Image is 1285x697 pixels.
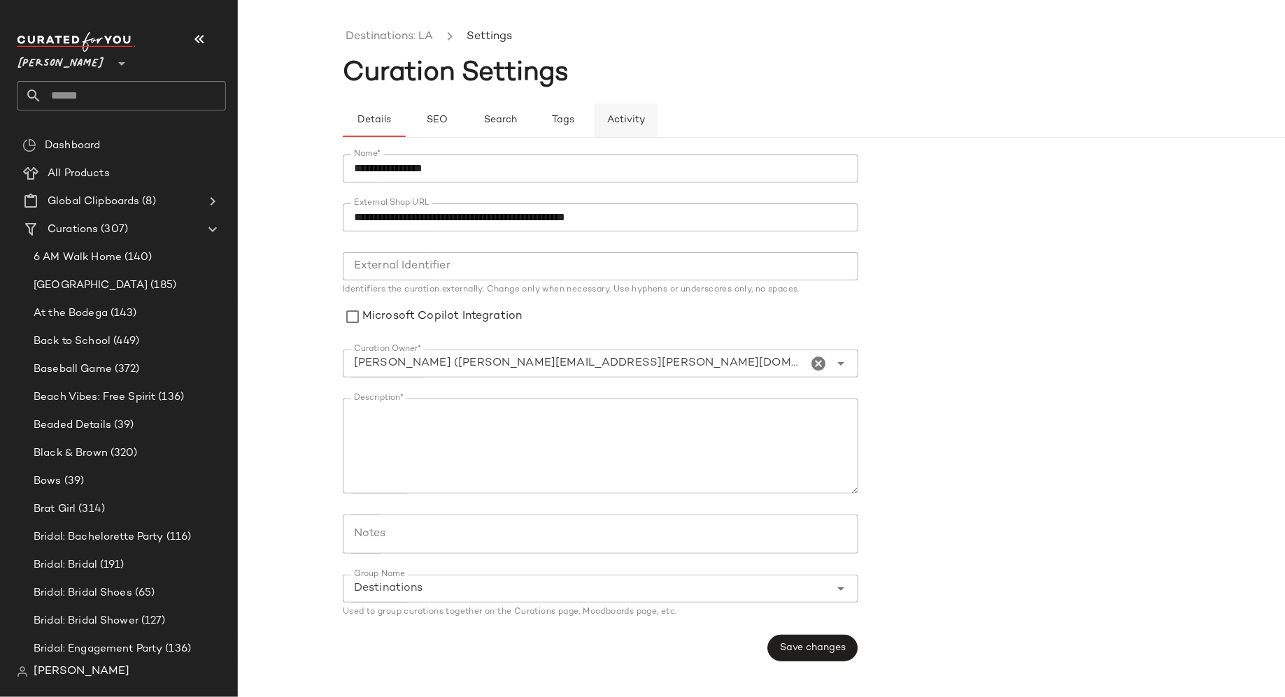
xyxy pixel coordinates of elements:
span: 6 AM Walk Home [34,250,122,266]
span: Activity [606,115,645,126]
span: Bridal: Bachelorette Party [34,529,164,545]
span: (320) [108,445,138,461]
img: svg%3e [22,138,36,152]
span: (143) [108,306,137,322]
li: Settings [464,28,515,46]
span: (39) [62,473,85,489]
span: (307) [98,222,128,238]
span: SEO [426,115,448,126]
span: [PERSON_NAME] [34,663,129,680]
span: (127) [139,613,166,629]
span: Beach Vibes: Free Spirit [34,389,155,405]
span: Dashboard [45,138,100,154]
span: Global Clipboards [48,194,139,210]
span: Bridal: Bridal Shoes [34,585,132,601]
span: (191) [97,557,125,573]
span: (39) [111,417,134,433]
span: Curations [48,222,98,238]
span: Back to School [34,333,111,350]
span: Bridal: Bridal [34,557,97,573]
label: Microsoft Copilot Integration [362,301,522,333]
span: Details [357,115,391,126]
span: (449) [111,333,140,350]
span: (65) [132,585,155,601]
div: Used to group curations together on the Curations page, Moodboards page, etc. [343,608,858,617]
a: Destinations: LA [346,28,433,46]
i: Open [833,580,850,597]
span: (314) [76,501,105,517]
span: At the Bodega [34,306,108,322]
span: [PERSON_NAME] [17,48,105,73]
img: cfy_white_logo.C9jOOHJF.svg [17,32,136,52]
span: Beaded Details [34,417,111,433]
span: Bridal: Bridal Shower [34,613,139,629]
span: [GEOGRAPHIC_DATA] [34,278,148,294]
span: (136) [162,641,191,657]
span: Bridal: Engagement Party [34,641,162,657]
img: svg%3e [17,666,28,677]
button: Save changes [767,635,858,661]
span: Bows [34,473,62,489]
div: Identifiers the curation externally. Change only when necessary. Use hyphens or underscores only,... [343,286,858,294]
i: Clear Curation Owner* [811,355,828,372]
span: (8) [139,194,155,210]
span: Search [483,115,517,126]
span: Tags [551,115,574,126]
span: Curation Settings [343,59,569,87]
span: (140) [122,250,152,266]
span: All Products [48,166,110,182]
span: Brat Girl [34,501,76,517]
span: Black & Brown [34,445,108,461]
span: Baseball Game [34,361,112,378]
i: Open [833,355,850,372]
span: (185) [148,278,176,294]
span: (136) [155,389,184,405]
span: (116) [164,529,192,545]
span: Save changes [779,642,846,654]
span: (372) [112,361,140,378]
